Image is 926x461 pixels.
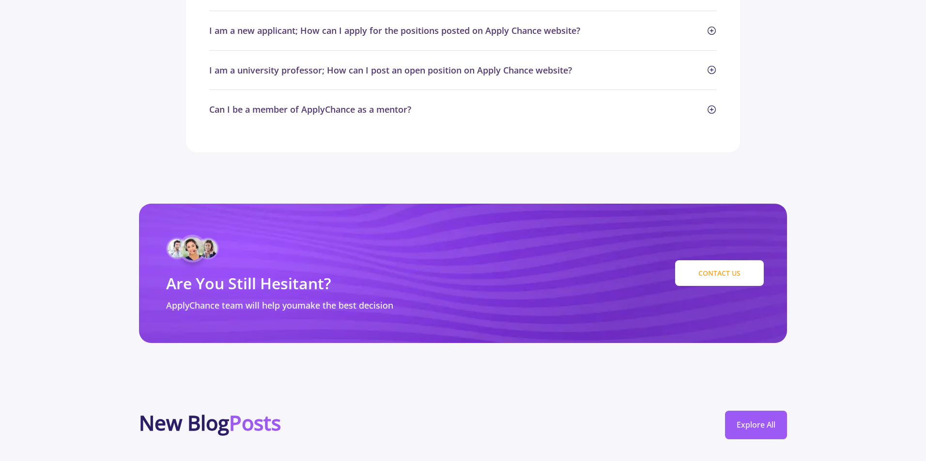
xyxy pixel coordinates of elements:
b: New Blog [139,409,229,436]
a: Explore All [725,411,787,439]
a: CONTACT US [675,260,764,286]
b: Posts [229,409,281,436]
span: Are You Still Hesitant? [166,272,331,295]
span: I am a new applicant; How can I apply for the positions posted on Apply Chance website? [209,25,580,36]
span: Can I be a member of ApplyChance as a mentor? [209,104,411,115]
img: contact-us [166,235,219,272]
span: I am a university professor; How can I post an open position on Apply Chance website? [209,64,572,76]
span: ApplyChance team will help you make the best decision [166,299,393,312]
span: Explore All [737,419,775,431]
